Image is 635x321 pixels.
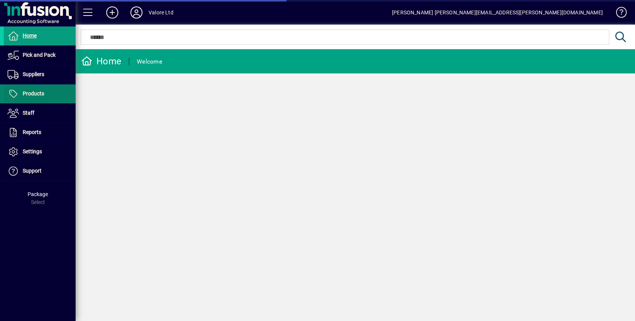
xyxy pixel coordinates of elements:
[149,6,173,19] div: Valore Ltd
[4,104,76,123] a: Staff
[23,168,42,174] span: Support
[23,148,42,154] span: Settings
[23,129,41,135] span: Reports
[392,6,603,19] div: [PERSON_NAME] [PERSON_NAME][EMAIL_ADDRESS][PERSON_NAME][DOMAIN_NAME]
[23,33,37,39] span: Home
[4,123,76,142] a: Reports
[610,2,626,26] a: Knowledge Base
[23,52,56,58] span: Pick and Pack
[124,6,149,19] button: Profile
[81,55,121,67] div: Home
[4,65,76,84] a: Suppliers
[23,71,44,77] span: Suppliers
[28,191,48,197] span: Package
[4,162,76,181] a: Support
[137,56,162,68] div: Welcome
[23,90,44,97] span: Products
[4,84,76,103] a: Products
[4,46,76,65] a: Pick and Pack
[100,6,124,19] button: Add
[23,110,34,116] span: Staff
[4,142,76,161] a: Settings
